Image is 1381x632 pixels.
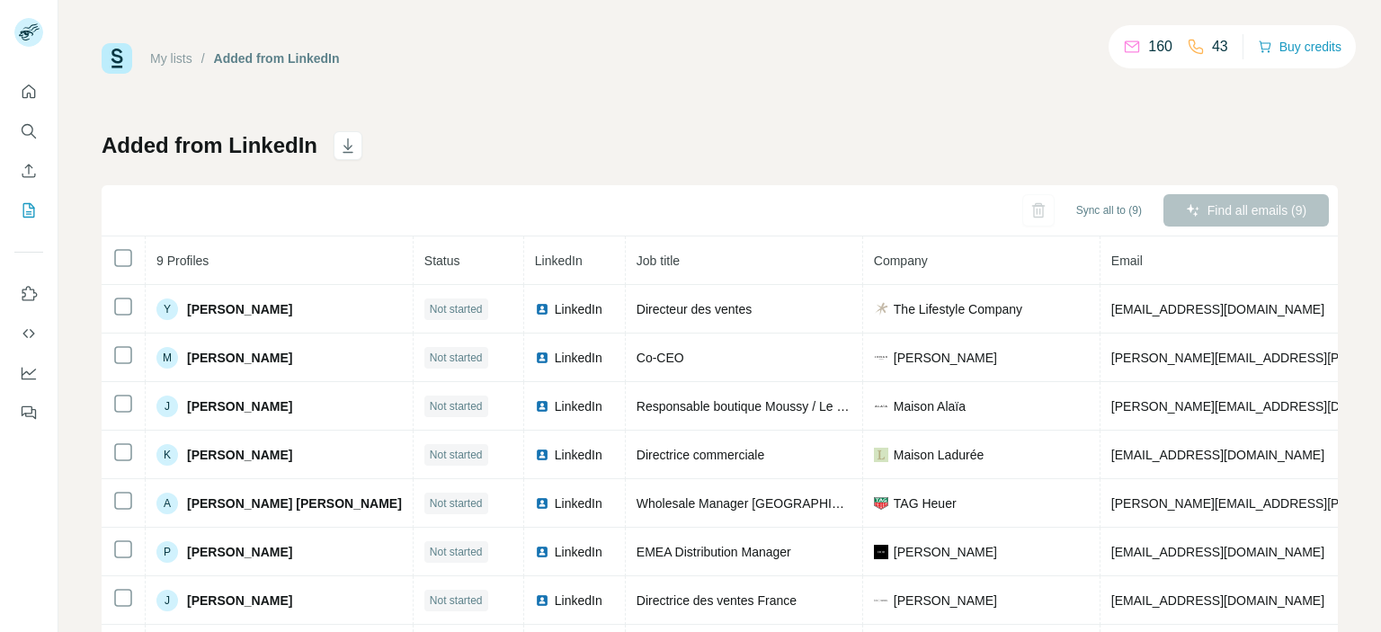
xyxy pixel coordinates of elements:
[874,545,888,559] img: company-logo
[156,396,178,417] div: J
[874,351,888,365] img: company-logo
[555,446,602,464] span: LinkedIn
[187,446,292,464] span: [PERSON_NAME]
[555,349,602,367] span: LinkedIn
[150,51,192,66] a: My lists
[430,350,483,366] span: Not started
[555,494,602,512] span: LinkedIn
[187,592,292,610] span: [PERSON_NAME]
[637,302,752,316] span: Directeur des ventes
[894,300,1022,318] span: The Lifestyle Company
[874,254,928,268] span: Company
[430,495,483,512] span: Not started
[894,543,997,561] span: [PERSON_NAME]
[424,254,460,268] span: Status
[430,544,483,560] span: Not started
[1111,448,1324,462] span: [EMAIL_ADDRESS][DOMAIN_NAME]
[14,76,43,108] button: Quick start
[14,357,43,389] button: Dashboard
[1111,302,1324,316] span: [EMAIL_ADDRESS][DOMAIN_NAME]
[156,347,178,369] div: M
[894,494,957,512] span: TAG Heuer
[894,397,966,415] span: Maison Alaïa
[1111,254,1143,268] span: Email
[535,448,549,462] img: LinkedIn logo
[874,448,888,462] img: company-logo
[535,254,583,268] span: LinkedIn
[156,254,209,268] span: 9 Profiles
[102,131,317,160] h1: Added from LinkedIn
[156,493,178,514] div: A
[555,300,602,318] span: LinkedIn
[1258,34,1341,59] button: Buy credits
[637,448,764,462] span: Directrice commerciale
[156,590,178,611] div: J
[874,593,888,608] img: company-logo
[555,543,602,561] span: LinkedIn
[555,592,602,610] span: LinkedIn
[156,298,178,320] div: Y
[535,351,549,365] img: LinkedIn logo
[637,496,1018,511] span: Wholesale Manager [GEOGRAPHIC_DATA]/[GEOGRAPHIC_DATA]
[894,349,997,367] span: [PERSON_NAME]
[14,278,43,310] button: Use Surfe on LinkedIn
[187,494,402,512] span: [PERSON_NAME] [PERSON_NAME]
[430,301,483,317] span: Not started
[14,115,43,147] button: Search
[535,302,549,316] img: LinkedIn logo
[430,447,483,463] span: Not started
[14,396,43,429] button: Feedback
[187,397,292,415] span: [PERSON_NAME]
[874,496,888,511] img: company-logo
[187,349,292,367] span: [PERSON_NAME]
[187,300,292,318] span: [PERSON_NAME]
[1076,202,1142,218] span: Sync all to (9)
[637,351,684,365] span: Co-CEO
[430,592,483,609] span: Not started
[535,545,549,559] img: LinkedIn logo
[637,545,791,559] span: EMEA Distribution Manager
[894,446,984,464] span: Maison Ladurée
[1111,545,1324,559] span: [EMAIL_ADDRESS][DOMAIN_NAME]
[156,541,178,563] div: P
[14,155,43,187] button: Enrich CSV
[555,397,602,415] span: LinkedIn
[430,398,483,414] span: Not started
[637,399,904,414] span: Responsable boutique Moussy / Le Bon Marche
[1148,36,1172,58] p: 160
[187,543,292,561] span: [PERSON_NAME]
[637,593,797,608] span: Directrice des ventes France
[156,444,178,466] div: K
[214,49,340,67] div: Added from LinkedIn
[535,496,549,511] img: LinkedIn logo
[1111,593,1324,608] span: [EMAIL_ADDRESS][DOMAIN_NAME]
[535,593,549,608] img: LinkedIn logo
[874,399,888,414] img: company-logo
[535,399,549,414] img: LinkedIn logo
[1064,197,1154,224] button: Sync all to (9)
[874,302,888,316] img: company-logo
[1212,36,1228,58] p: 43
[14,317,43,350] button: Use Surfe API
[201,49,205,67] li: /
[894,592,997,610] span: [PERSON_NAME]
[14,194,43,227] button: My lists
[637,254,680,268] span: Job title
[102,43,132,74] img: Surfe Logo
